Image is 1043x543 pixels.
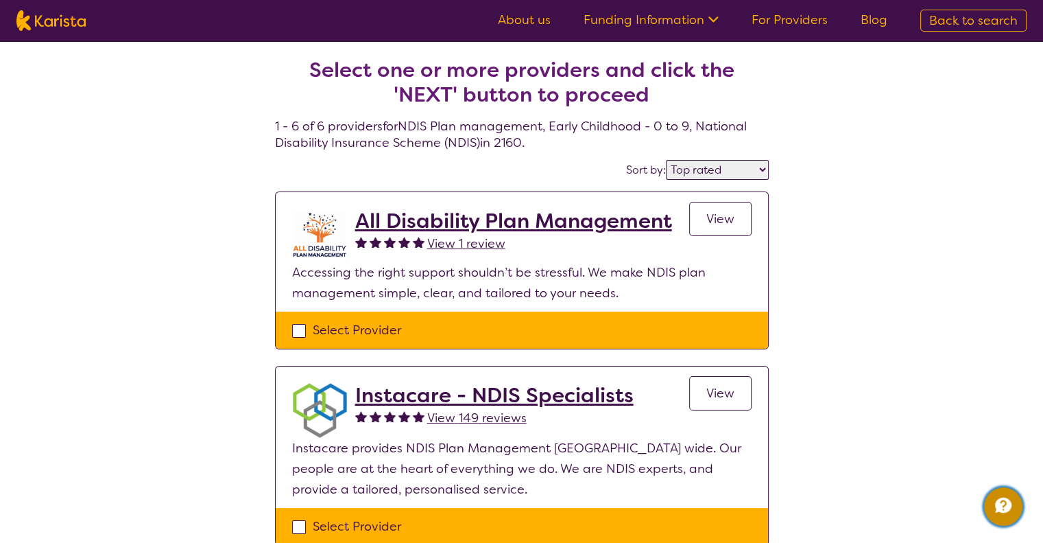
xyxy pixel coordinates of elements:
[984,487,1022,526] button: Channel Menu
[920,10,1027,32] a: Back to search
[355,209,672,233] a: All Disability Plan Management
[427,235,505,252] span: View 1 review
[706,211,734,227] span: View
[355,383,634,408] a: Instacare - NDIS Specialists
[384,236,396,248] img: fullstar
[626,163,666,177] label: Sort by:
[689,376,752,411] a: View
[861,12,887,28] a: Blog
[292,262,752,303] p: Accessing the right support shouldn’t be stressful. We make NDIS plan management simple, clear, a...
[398,411,410,422] img: fullstar
[275,25,769,151] h4: 1 - 6 of 6 providers for NDIS Plan management , Early Childhood - 0 to 9 , National Disability In...
[706,385,734,402] span: View
[427,408,527,428] a: View 149 reviews
[427,410,527,426] span: View 149 reviews
[689,202,752,236] a: View
[370,236,381,248] img: fullstar
[292,383,347,438] img: obkhna0zu27zdd4ubuus.png
[413,411,424,422] img: fullstar
[355,236,367,248] img: fullstar
[355,411,367,422] img: fullstar
[291,58,752,107] h2: Select one or more providers and click the 'NEXT' button to proceed
[16,10,86,31] img: Karista logo
[370,411,381,422] img: fullstar
[398,236,410,248] img: fullstar
[427,233,505,254] a: View 1 review
[498,12,551,28] a: About us
[292,438,752,500] p: Instacare provides NDIS Plan Management [GEOGRAPHIC_DATA] wide. Our people are at the heart of ev...
[292,209,347,262] img: at5vqv0lot2lggohlylh.jpg
[584,12,719,28] a: Funding Information
[413,236,424,248] img: fullstar
[752,12,828,28] a: For Providers
[384,411,396,422] img: fullstar
[929,12,1018,29] span: Back to search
